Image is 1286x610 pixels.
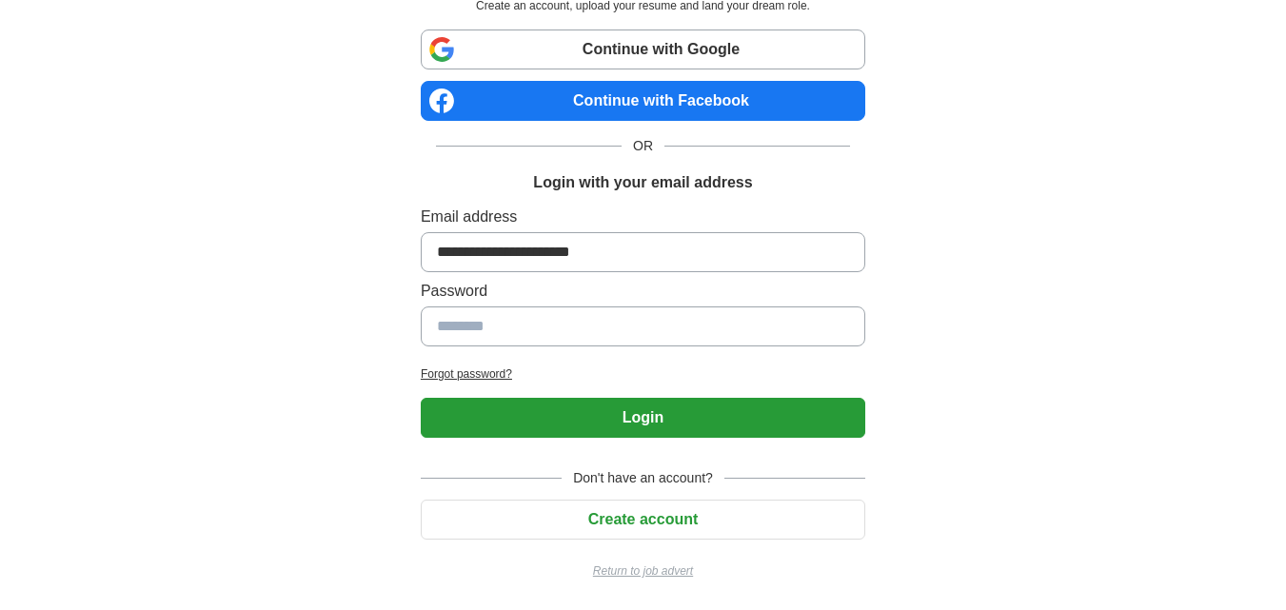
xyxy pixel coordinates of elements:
a: Return to job advert [421,562,865,580]
button: Create account [421,500,865,540]
a: Continue with Google [421,30,865,69]
a: Continue with Facebook [421,81,865,121]
button: Login [421,398,865,438]
span: OR [622,136,664,156]
h1: Login with your email address [533,171,752,194]
span: Don't have an account? [562,468,724,488]
label: Email address [421,206,865,228]
a: Create account [421,511,865,527]
a: Forgot password? [421,365,865,383]
label: Password [421,280,865,303]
